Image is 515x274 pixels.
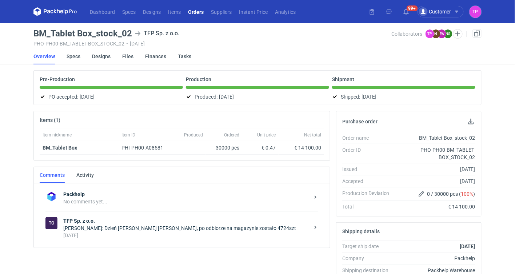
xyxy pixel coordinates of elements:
[395,267,475,274] div: Packhelp Warehouse
[342,134,395,142] div: Order name
[473,29,482,38] a: Duplicate
[453,29,463,39] button: Edit collaborators
[145,48,166,64] a: Finances
[392,31,423,37] span: Collaborators
[342,203,395,210] div: Total
[224,132,239,138] span: Ordered
[467,117,475,126] button: Download PO
[126,41,128,47] span: •
[400,6,412,17] button: 99+
[419,7,451,16] div: Customer
[184,132,203,138] span: Produced
[418,6,470,17] button: Customer
[80,92,95,101] span: [DATE]
[271,7,299,16] a: Analytics
[395,166,475,173] div: [DATE]
[342,119,378,124] h2: Purchase order
[33,7,77,16] svg: Packhelp Pro
[33,41,392,47] div: PHO-PH00-BM_TABLET-BOX_STOCK_02 [DATE]
[342,190,395,198] div: Production Deviation
[427,190,475,198] span: 0 / 30000 pcs ( )
[63,232,310,239] div: [DATE]
[461,191,474,197] span: 100%
[362,92,376,101] span: [DATE]
[395,146,475,161] div: PHO-PH00-BM_TABLET-BOX_STOCK_02
[86,7,119,16] a: Dashboard
[207,7,235,16] a: Suppliers
[43,132,72,138] span: Item nickname
[45,191,57,203] img: Packhelp
[45,217,57,229] div: TFP Sp. z o.o.
[186,76,211,82] p: Production
[342,243,395,250] div: Target ship date
[470,6,482,18] div: Tosia Płotek
[164,7,184,16] a: Items
[395,134,475,142] div: BM_Tablet Box_stock_02
[33,29,132,38] h3: BM_Tablet Box_stock_02
[426,29,434,38] figcaption: TP
[342,146,395,161] div: Order ID
[206,141,242,155] div: 30000 pcs
[235,7,271,16] a: Instant Price
[122,48,133,64] a: Files
[67,48,80,64] a: Specs
[470,6,482,18] button: TP
[460,243,475,249] strong: [DATE]
[40,167,65,183] a: Comments
[444,29,452,38] figcaption: NS
[76,167,94,183] a: Activity
[139,7,164,16] a: Designs
[45,217,57,229] figcaption: To
[121,132,135,138] span: Item ID
[342,267,395,274] div: Shipping destination
[395,178,475,185] div: [DATE]
[63,191,310,198] strong: Packhelp
[63,217,310,225] strong: TFP Sp. z o.o.
[40,76,75,82] p: Pre-Production
[43,145,77,151] a: BM_Tablet Box
[332,76,354,82] p: Shipment
[186,92,329,101] div: Produced:
[63,225,310,232] div: [PERSON_NAME]: Dzień [PERSON_NAME] [PERSON_NAME], po odbiorze na magazynie zostało 4724szt
[342,229,380,234] h2: Shipping details
[121,144,170,151] div: PHI-PH00-A08581
[173,141,206,155] div: -
[178,48,191,64] a: Tasks
[257,132,276,138] span: Unit price
[219,92,234,101] span: [DATE]
[40,117,60,123] h2: Items (1)
[184,7,207,16] a: Orders
[332,92,475,101] div: Shipped:
[92,48,111,64] a: Designs
[417,190,426,198] button: Edit production Deviation
[135,29,179,38] div: TFP Sp. z o.o.
[342,166,395,173] div: Issued
[395,255,475,262] div: Packhelp
[245,144,276,151] div: € 0.47
[438,29,446,38] figcaption: EW
[395,203,475,210] div: € 14 100.00
[119,7,139,16] a: Specs
[432,29,440,38] figcaption: KI
[282,144,321,151] div: € 14 100.00
[40,92,183,101] div: PO accepted:
[304,132,321,138] span: Net total
[33,48,55,64] a: Overview
[63,198,310,205] div: No comments yet...
[342,178,395,185] div: Accepted
[342,255,395,262] div: Company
